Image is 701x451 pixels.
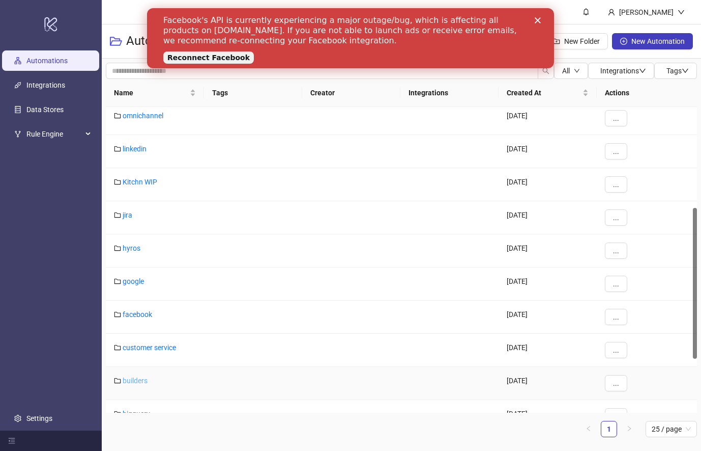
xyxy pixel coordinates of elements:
a: hyros [123,244,140,252]
span: ... [613,313,619,321]
iframe: Intercom live chat banner [147,8,554,68]
span: folder [114,145,121,152]
button: ... [605,309,627,325]
span: bell [582,8,590,15]
h3: Automations [126,33,196,49]
span: folder [114,344,121,351]
span: plus-circle [620,38,627,45]
span: down [682,67,689,74]
div: Close [388,9,398,15]
div: [PERSON_NAME] [615,7,678,18]
a: customer service [123,343,176,352]
span: fork [14,130,21,138]
div: Page Size [646,421,697,437]
span: folder [114,410,121,417]
span: folder-add [553,38,560,45]
span: search [542,67,549,74]
a: Kitchn WIP [123,178,157,186]
a: builders [123,377,148,385]
button: left [580,421,597,437]
a: google [123,277,144,285]
div: [DATE] [499,334,597,367]
a: Automations [26,57,68,65]
div: [DATE] [499,201,597,234]
span: Created At [507,87,580,98]
span: folder [114,178,121,185]
div: [DATE] [499,135,597,168]
button: ... [605,143,627,160]
span: ... [613,114,619,122]
a: linkedin [123,145,147,153]
button: Tagsdown [654,63,697,79]
li: Previous Page [580,421,597,437]
span: New Folder [564,37,600,45]
button: ... [605,408,627,425]
a: jira [123,211,132,219]
span: ... [613,280,619,288]
span: folder [114,211,121,219]
span: folder [114,245,121,252]
button: Alldown [554,63,588,79]
button: ... [605,276,627,292]
a: omnichannel [123,112,163,120]
a: Data Stores [26,105,64,114]
span: ... [613,147,619,155]
button: Integrationsdown [588,63,654,79]
th: Integrations [400,79,499,107]
div: [DATE] [499,367,597,400]
span: right [626,426,632,432]
th: Creator [302,79,400,107]
th: Created At [499,79,597,107]
a: Settings [26,414,52,422]
button: ... [605,209,627,226]
li: Next Page [621,421,637,437]
span: folder [114,112,121,119]
button: ... [605,342,627,358]
span: menu-fold [8,437,15,444]
span: folder [114,311,121,318]
span: ... [613,180,619,189]
span: ... [613,346,619,354]
span: down [574,68,580,74]
span: down [678,9,685,16]
th: Tags [204,79,302,107]
span: folder [114,278,121,285]
span: Name [114,87,188,98]
div: [DATE] [499,301,597,334]
span: All [562,67,570,75]
th: Actions [597,79,697,107]
div: [DATE] [499,234,597,268]
span: Integrations [600,67,646,75]
span: New Automation [631,37,685,45]
button: ... [605,110,627,126]
span: folder-open [110,35,122,47]
li: 1 [601,421,617,437]
button: New Folder [545,33,608,49]
a: bigquery [123,410,150,418]
span: folder [114,377,121,384]
span: left [586,426,592,432]
span: Tags [666,67,689,75]
button: right [621,421,637,437]
a: facebook [123,310,152,319]
div: [DATE] [499,168,597,201]
button: New Automation [612,33,693,49]
div: [DATE] [499,400,597,433]
span: ... [613,412,619,420]
span: user [608,9,615,16]
span: 25 / page [652,421,691,437]
div: [DATE] [499,268,597,301]
div: [DATE] [499,102,597,135]
span: ... [613,379,619,387]
a: 1 [601,421,617,437]
th: Name [106,79,204,107]
button: ... [605,243,627,259]
span: down [639,67,646,74]
span: Rule Engine [26,124,82,144]
a: Integrations [26,81,65,89]
button: ... [605,375,627,391]
button: ... [605,176,627,193]
span: ... [613,247,619,255]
